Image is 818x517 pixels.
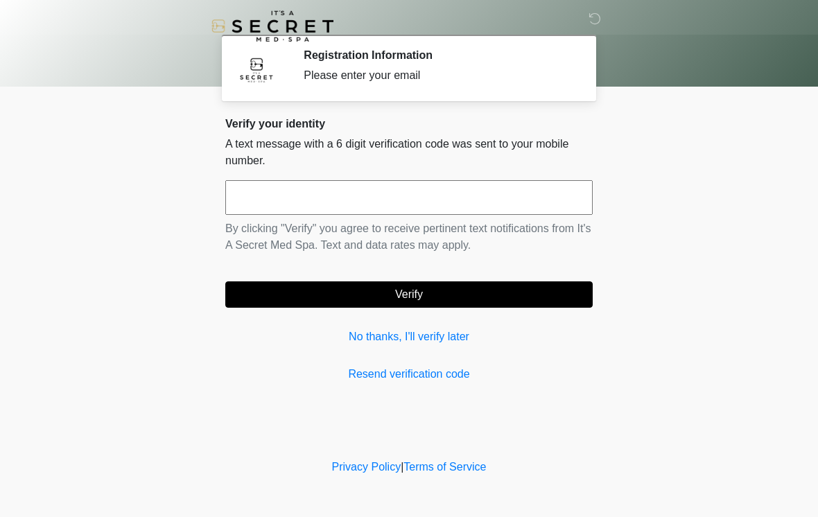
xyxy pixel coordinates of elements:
a: Terms of Service [403,461,486,473]
a: No thanks, I'll verify later [225,328,593,345]
h2: Registration Information [304,49,572,62]
a: Privacy Policy [332,461,401,473]
a: | [401,461,403,473]
div: Please enter your email [304,67,572,84]
img: Agent Avatar [236,49,277,90]
button: Verify [225,281,593,308]
img: It's A Secret Med Spa Logo [211,10,333,42]
h2: Verify your identity [225,117,593,130]
a: Resend verification code [225,366,593,383]
p: A text message with a 6 digit verification code was sent to your mobile number. [225,136,593,169]
p: By clicking "Verify" you agree to receive pertinent text notifications from It's A Secret Med Spa... [225,220,593,254]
